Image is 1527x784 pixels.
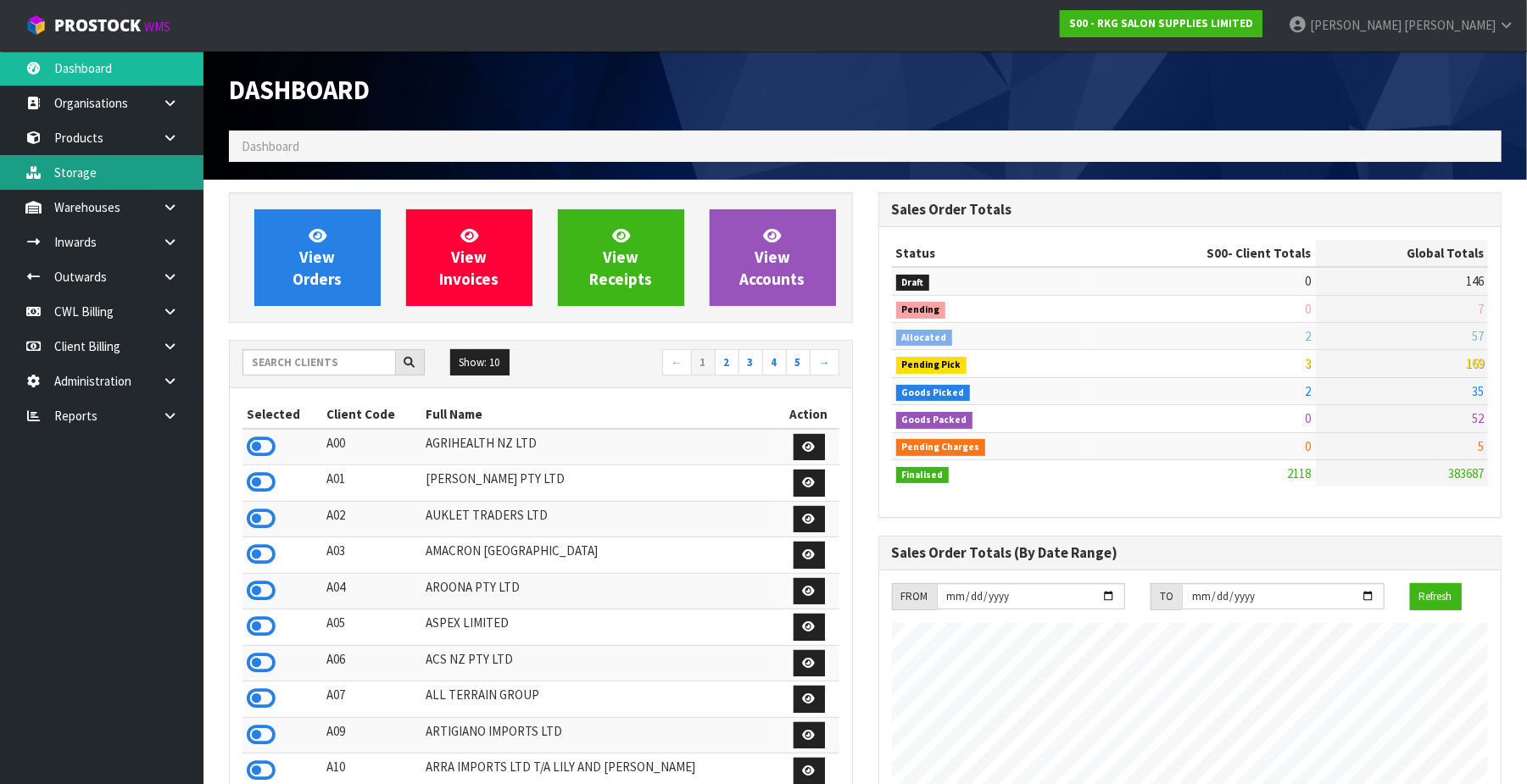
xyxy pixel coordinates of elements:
[322,681,421,718] td: A07
[322,609,421,646] td: A05
[715,349,739,376] a: 2
[896,330,953,347] span: Allocated
[25,14,47,36] img: cube-alt.png
[896,385,971,402] span: Goods Picked
[322,501,421,537] td: A02
[1316,240,1488,267] th: Global Totals
[1306,410,1312,426] span: 0
[892,240,1089,267] th: Status
[1306,301,1312,317] span: 0
[892,202,1489,218] h3: Sales Order Totals
[1466,355,1484,371] span: 169
[421,573,779,609] td: AROONA PTY LTD
[1306,273,1312,289] span: 0
[322,401,421,428] th: Client Code
[322,717,421,753] td: A09
[242,138,299,154] span: Dashboard
[710,209,836,306] a: ViewAccounts
[406,209,532,306] a: ViewInvoices
[1478,438,1484,454] span: 5
[322,645,421,681] td: A06
[810,349,839,376] a: →
[421,681,779,718] td: ALL TERRAIN GROUP
[421,401,779,428] th: Full Name
[558,209,684,306] a: ViewReceipts
[892,583,937,610] div: FROM
[421,465,779,502] td: [PERSON_NAME] PTY LTD
[779,401,839,428] th: Action
[421,609,779,646] td: ASPEX LIMITED
[896,412,973,429] span: Goods Packed
[1410,583,1462,610] button: Refresh
[421,537,779,574] td: AMACRON [GEOGRAPHIC_DATA]
[1306,328,1312,344] span: 2
[322,537,421,574] td: A03
[450,349,510,376] button: Show: 10
[322,465,421,502] td: A01
[1472,410,1484,426] span: 52
[896,302,946,319] span: Pending
[421,717,779,753] td: ARTIGIANO IMPORTS LTD
[896,439,986,456] span: Pending Charges
[892,545,1489,561] h3: Sales Order Totals (By Date Range)
[1448,465,1484,481] span: 383687
[662,349,692,376] a: ←
[691,349,716,376] a: 1
[1069,16,1253,31] strong: S00 - RKG SALON SUPPLIES LIMITED
[786,349,811,376] a: 5
[1306,355,1312,371] span: 3
[1472,328,1484,344] span: 57
[896,467,950,484] span: Finalised
[762,349,787,376] a: 4
[1472,383,1484,399] span: 35
[1306,438,1312,454] span: 0
[1466,273,1484,289] span: 146
[589,225,652,289] span: View Receipts
[54,14,141,36] span: ProStock
[421,645,779,681] td: ACS NZ PTY LTD
[439,225,499,289] span: View Invoices
[740,225,805,289] span: View Accounts
[1288,465,1312,481] span: 2118
[896,275,930,292] span: Draft
[322,429,421,465] td: A00
[421,501,779,537] td: AUKLET TRADERS LTD
[293,225,342,289] span: View Orders
[1089,240,1316,267] th: - Client Totals
[1478,301,1484,317] span: 7
[421,429,779,465] td: AGRIHEALTH NZ LTD
[1207,245,1229,261] span: S00
[1151,583,1182,610] div: TO
[1060,10,1262,37] a: S00 - RKG SALON SUPPLIES LIMITED
[322,573,421,609] td: A04
[1310,17,1402,33] span: [PERSON_NAME]
[1404,17,1496,33] span: [PERSON_NAME]
[144,19,170,35] small: WMS
[242,349,396,375] input: Search clients
[554,349,839,379] nav: Page navigation
[896,357,967,374] span: Pending Pick
[1306,383,1312,399] span: 2
[254,209,381,306] a: ViewOrders
[738,349,763,376] a: 3
[242,401,322,428] th: Selected
[229,74,370,106] span: Dashboard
